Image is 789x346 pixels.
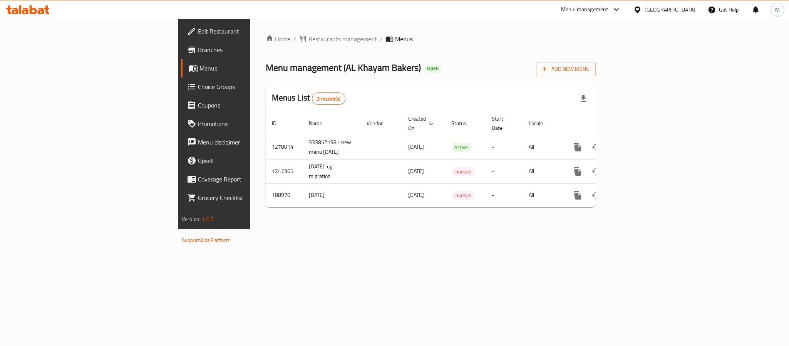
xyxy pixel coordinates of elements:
[198,101,303,110] span: Coupons
[536,62,596,76] button: Add New Menu
[182,227,217,237] span: Get support on:
[309,119,332,128] span: Name
[181,114,310,133] a: Promotions
[568,186,587,205] button: more
[424,65,442,72] span: Open
[312,92,345,105] div: Total records count
[266,34,596,44] nav: breadcrumb
[181,77,310,96] a: Choice Groups
[408,166,424,176] span: [DATE]
[367,119,393,128] span: Vendor
[486,183,523,207] td: -
[562,112,648,135] th: Actions
[198,193,303,202] span: Grocery Checklist
[266,59,421,76] span: Menu management ( AL Khayam Bakers )
[587,186,605,205] button: Change Status
[181,22,310,40] a: Edit Restaurant
[395,34,413,44] span: Menus
[299,34,377,44] a: Restaurants management
[587,162,605,181] button: Change Status
[308,34,377,44] span: Restaurants management
[486,159,523,183] td: -
[587,138,605,156] button: Change Status
[303,159,360,183] td: [DATE]-cg migration
[645,5,695,14] div: [GEOGRAPHIC_DATA]
[424,64,442,73] div: Open
[542,64,590,74] span: Add New Menu
[408,142,424,152] span: [DATE]
[181,40,310,59] a: Branches
[198,27,303,36] span: Edit Restaurant
[181,59,310,77] a: Menus
[303,135,360,159] td: 333852198 - new menu [DATE]
[523,159,562,183] td: All
[408,190,424,200] span: [DATE]
[202,214,214,224] span: 1.0.0
[181,170,310,188] a: Coverage Report
[451,143,471,152] span: Active
[181,188,310,207] a: Grocery Checklist
[574,89,593,108] div: Export file
[181,151,310,170] a: Upsell
[272,119,286,128] span: ID
[303,183,360,207] td: [DATE]
[198,82,303,91] span: Choice Groups
[408,114,436,133] span: Created On
[380,34,383,44] li: /
[451,143,471,152] div: Active
[198,138,303,147] span: Menu disclaimer
[451,119,476,128] span: Status
[568,162,587,181] button: more
[568,138,587,156] button: more
[775,5,780,14] span: M
[181,96,310,114] a: Coupons
[486,135,523,159] td: -
[451,167,474,176] span: Inactive
[181,133,310,151] a: Menu disclaimer
[198,45,303,54] span: Branches
[182,235,231,245] a: Support.OpsPlatform
[523,183,562,207] td: All
[492,114,513,133] span: Start Date
[198,175,303,184] span: Coverage Report
[272,92,345,105] h2: Menus List
[199,64,303,73] span: Menus
[198,119,303,128] span: Promotions
[561,5,608,14] div: Menu-management
[529,119,553,128] span: Locale
[312,95,345,102] span: 3 record(s)
[182,214,201,224] span: Version:
[451,191,474,200] span: Inactive
[198,156,303,165] span: Upsell
[266,112,648,207] table: enhanced table
[523,135,562,159] td: All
